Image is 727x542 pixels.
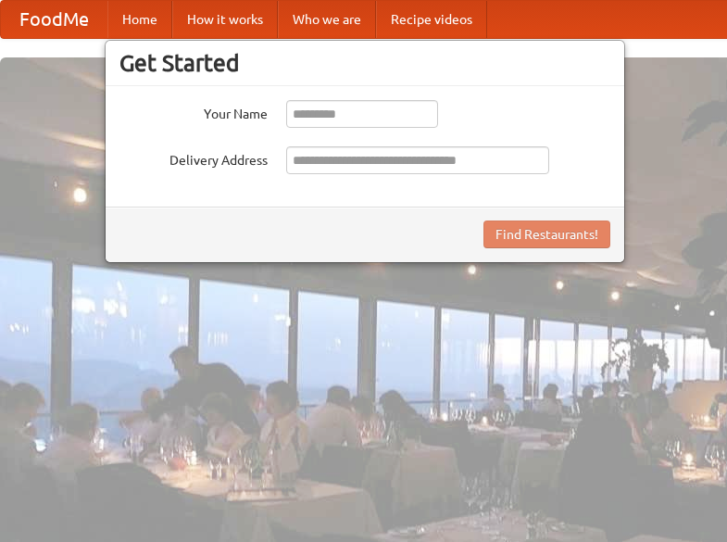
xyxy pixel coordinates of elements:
[278,1,376,38] a: Who we are
[107,1,172,38] a: Home
[376,1,487,38] a: Recipe videos
[119,146,268,170] label: Delivery Address
[483,221,610,248] button: Find Restaurants!
[1,1,107,38] a: FoodMe
[119,100,268,123] label: Your Name
[119,49,610,77] h3: Get Started
[172,1,278,38] a: How it works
